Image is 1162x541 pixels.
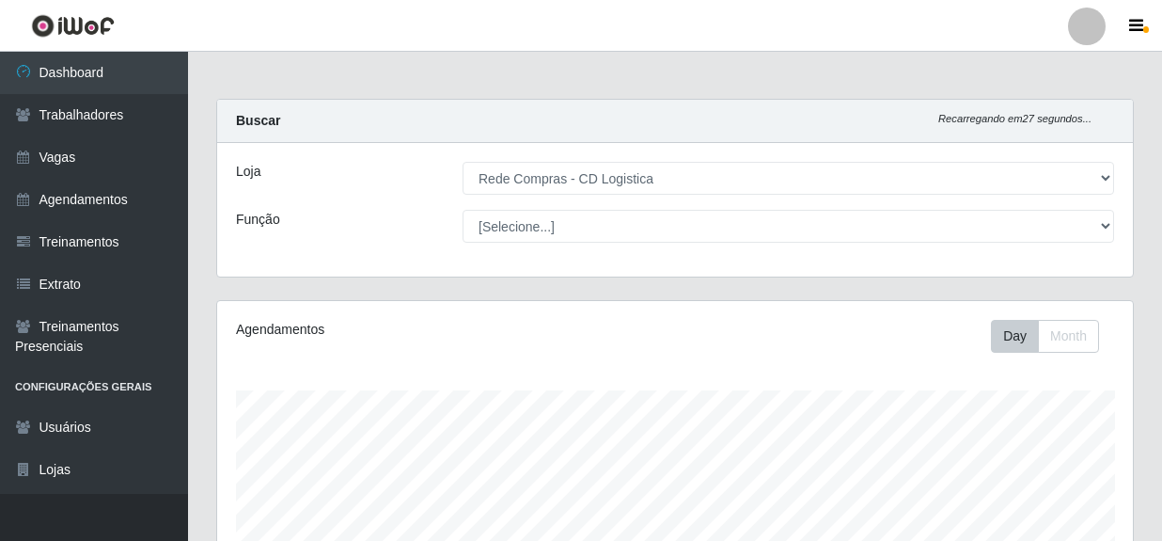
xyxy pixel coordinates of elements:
[236,162,260,182] label: Loja
[938,113,1091,124] i: Recarregando em 27 segundos...
[991,320,1099,353] div: First group
[1038,320,1099,353] button: Month
[236,210,280,230] label: Função
[991,320,1114,353] div: Toolbar with button groups
[236,320,586,340] div: Agendamentos
[31,14,115,38] img: CoreUI Logo
[991,320,1039,353] button: Day
[236,113,280,128] strong: Buscar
